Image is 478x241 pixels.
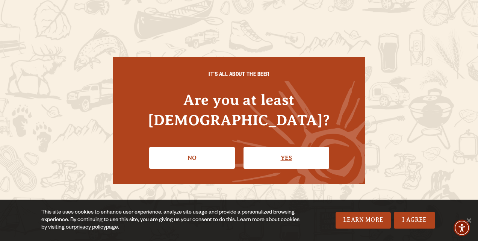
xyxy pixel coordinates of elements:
h6: IT'S ALL ABOUT THE BEER [128,72,350,79]
a: Learn More [336,212,391,229]
div: This site uses cookies to enhance user experience, analyze site usage and provide a personalized ... [41,209,306,232]
a: I Agree [394,212,435,229]
a: No [149,147,235,169]
a: Confirm I'm 21 or older [244,147,329,169]
h4: Are you at least [DEMOGRAPHIC_DATA]? [128,90,350,130]
a: privacy policy [74,225,106,231]
div: Accessibility Menu [454,220,470,236]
